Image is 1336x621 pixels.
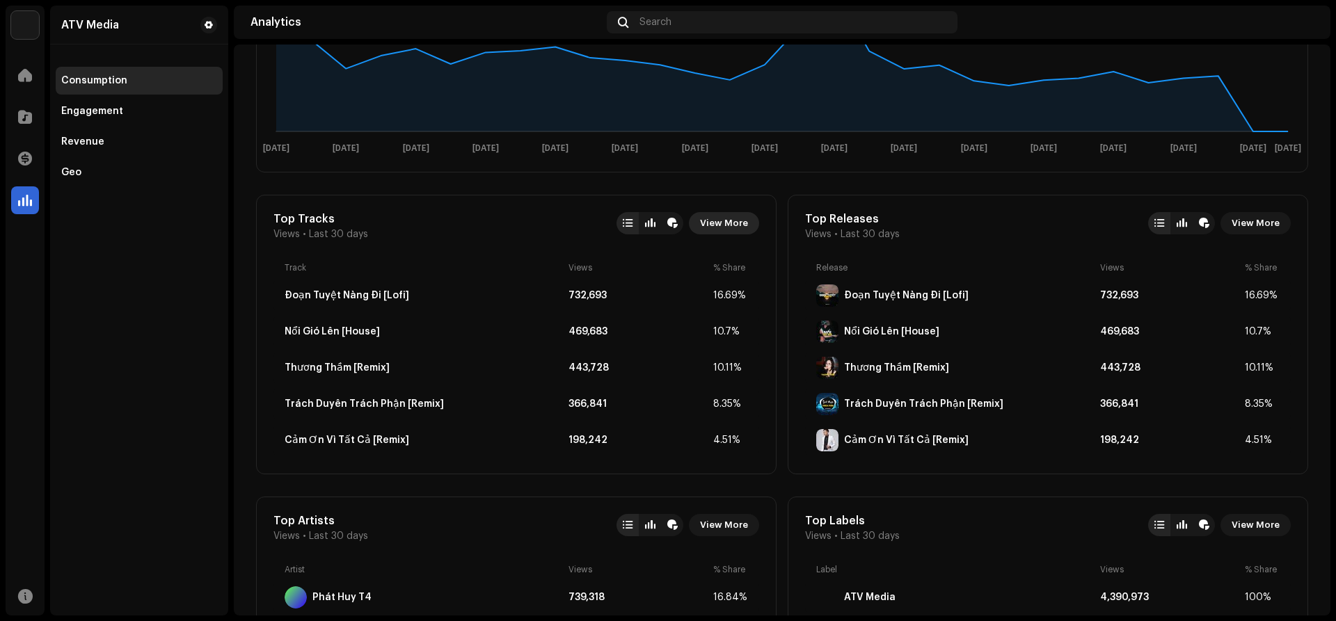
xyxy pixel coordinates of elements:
[713,592,748,603] div: 16.84%
[805,212,900,226] div: Top Releases
[285,362,390,373] div: Thương Thầm [Remix]
[805,229,832,240] span: Views
[689,514,759,536] button: View More
[56,159,223,186] re-m-nav-item: Geo
[263,144,289,153] text: [DATE]
[816,321,838,343] img: 3D625783-5D6B-4BA6-9D95-F37A1ECF07E8
[713,362,748,373] div: 10.11%
[273,229,300,240] span: Views
[1100,398,1239,410] div: 366,841
[713,435,748,446] div: 4.51%
[303,531,306,542] span: •
[841,531,900,542] span: Last 30 days
[841,229,900,240] span: Last 30 days
[834,229,838,240] span: •
[1245,435,1280,446] div: 4.51%
[816,284,838,307] img: B74DDFA4-C326-4846-8016-AF6D28FC18C3
[713,290,748,301] div: 16.69%
[1100,290,1239,301] div: 732,693
[1170,144,1197,153] text: [DATE]
[713,564,748,575] div: % Share
[682,144,708,153] text: [DATE]
[61,106,123,117] div: Engagement
[816,586,838,608] img: C8E98757-FBE5-4D80-8072-074FAE493868
[1100,262,1239,273] div: Views
[568,262,708,273] div: Views
[568,290,708,301] div: 732,693
[1245,326,1280,337] div: 10.7%
[1275,144,1301,153] text: [DATE]
[821,144,848,153] text: [DATE]
[285,564,563,575] div: Artist
[1100,435,1239,446] div: 198,242
[333,144,359,153] text: [DATE]
[834,531,838,542] span: •
[816,357,838,379] img: 91C16827-6D2F-4E3E-AA80-0F23E2340FEA
[568,398,708,410] div: 366,841
[250,17,601,28] div: Analytics
[713,262,748,273] div: % Share
[816,262,1095,273] div: Release
[285,290,409,301] div: Đoạn Tuyệt Nàng Đi [Lofi]
[1100,326,1239,337] div: 469,683
[1245,564,1280,575] div: % Share
[1220,212,1291,234] button: View More
[309,531,368,542] span: Last 30 days
[689,212,759,234] button: View More
[844,592,896,603] div: ATV Media
[844,326,939,337] div: Nổi Gió Lên [House]
[1245,398,1280,410] div: 8.35%
[61,136,104,147] div: Revenue
[303,229,306,240] span: •
[713,326,748,337] div: 10.7%
[751,144,778,153] text: [DATE]
[713,398,748,410] div: 8.35%
[1240,144,1266,153] text: [DATE]
[612,144,638,153] text: [DATE]
[891,144,917,153] text: [DATE]
[472,144,499,153] text: [DATE]
[56,128,223,156] re-m-nav-item: Revenue
[309,229,368,240] span: Last 30 days
[1100,144,1127,153] text: [DATE]
[1232,209,1280,237] span: View More
[844,290,969,301] div: Đoạn Tuyệt Nàng Đi [Lofi]
[568,592,708,603] div: 739,318
[403,144,429,153] text: [DATE]
[273,531,300,542] span: Views
[56,67,223,95] re-m-nav-item: Consumption
[568,362,708,373] div: 443,728
[312,592,372,603] div: Phát Huy T4
[816,564,1095,575] div: Label
[639,17,671,28] span: Search
[961,144,987,153] text: [DATE]
[1100,592,1239,603] div: 4,390,973
[844,362,949,373] div: Thương Thầm [Remix]
[816,393,838,415] img: F6B9E9EF-E5EE-4864-8BC1-C951FE6B2CA0
[542,144,568,153] text: [DATE]
[61,19,119,31] div: ATV Media
[56,97,223,125] re-m-nav-item: Engagement
[1245,290,1280,301] div: 16.69%
[568,435,708,446] div: 198,242
[273,514,368,528] div: Top Artists
[285,262,563,273] div: Track
[1031,144,1057,153] text: [DATE]
[1100,564,1239,575] div: Views
[273,212,368,226] div: Top Tracks
[285,326,380,337] div: Nổi Gió Lên [House]
[1245,362,1280,373] div: 10.11%
[1100,362,1239,373] div: 443,728
[805,531,832,542] span: Views
[568,564,708,575] div: Views
[1245,592,1280,603] div: 100%
[844,398,1003,410] div: Trách Duyên Trách Phận [Remix]
[285,398,444,410] div: Trách Duyên Trách Phận [Remix]
[568,326,708,337] div: 469,683
[1245,262,1280,273] div: % Share
[844,435,969,446] div: Cảm Ơn Vì Tất Cả [Remix]
[805,514,900,528] div: Top Labels
[1232,511,1280,539] span: View More
[700,511,748,539] span: View More
[285,435,409,446] div: Cảm Ơn Vì Tất Cả [Remix]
